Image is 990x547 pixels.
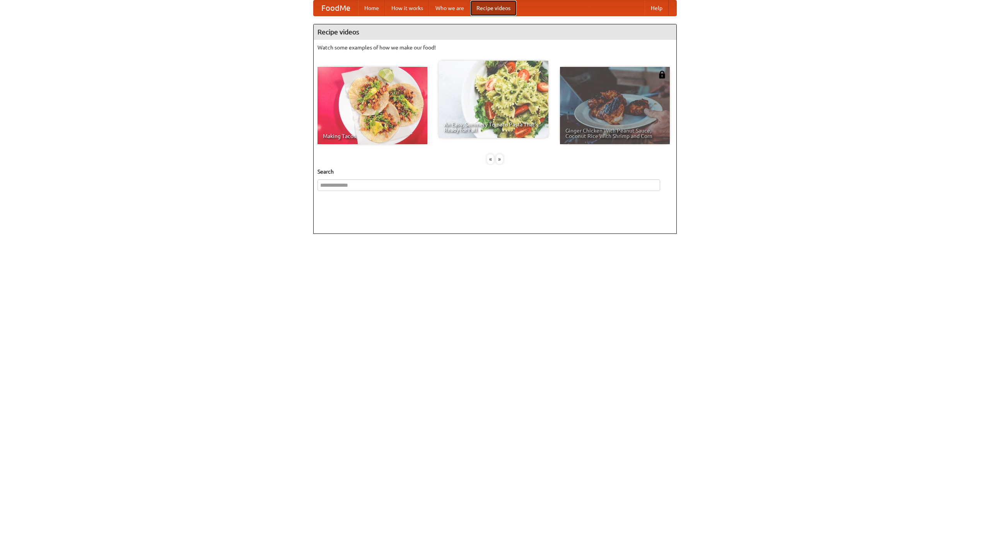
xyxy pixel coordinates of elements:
a: Help [645,0,669,16]
a: Home [358,0,385,16]
a: FoodMe [314,0,358,16]
a: How it works [385,0,429,16]
div: « [487,154,494,164]
a: An Easy, Summery Tomato Pasta That's Ready for Fall [439,61,548,138]
a: Who we are [429,0,470,16]
a: Making Tacos [317,67,427,144]
h5: Search [317,168,673,176]
span: Making Tacos [323,133,422,139]
img: 483408.png [658,71,666,78]
div: » [496,154,503,164]
p: Watch some examples of how we make our food! [317,44,673,51]
h4: Recipe videos [314,24,676,40]
span: An Easy, Summery Tomato Pasta That's Ready for Fall [444,122,543,133]
a: Recipe videos [470,0,517,16]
